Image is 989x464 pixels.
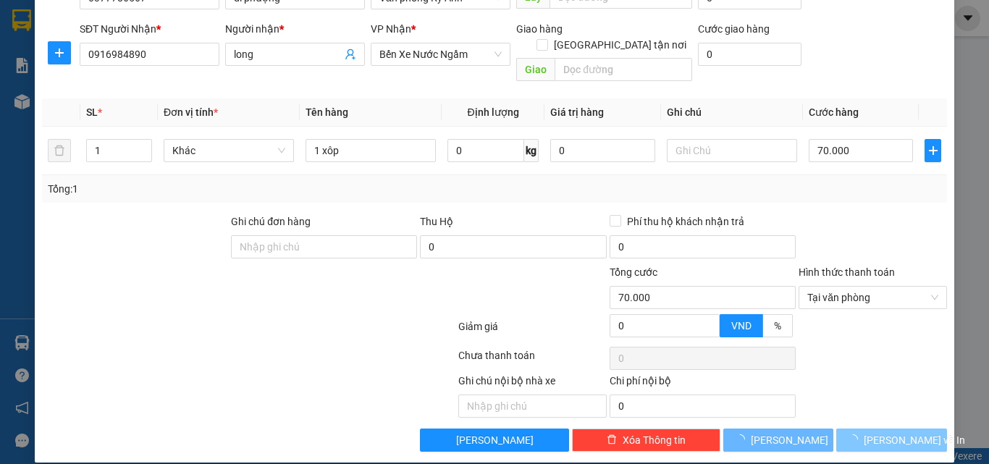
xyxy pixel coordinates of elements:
span: [PERSON_NAME] [751,432,828,448]
span: Định lượng [467,106,518,118]
button: deleteXóa Thông tin [572,429,720,452]
span: kg [524,139,539,162]
span: Phí thu hộ khách nhận trả [621,214,750,229]
span: [GEOGRAPHIC_DATA] tận nơi [548,37,692,53]
span: Giao [516,58,555,81]
div: Chi phí nội bộ [610,373,796,395]
span: Giao hàng [516,23,563,35]
input: Nhập ghi chú [458,395,607,418]
span: Tổng cước [610,266,657,278]
div: Ghi chú nội bộ nhà xe [458,373,607,395]
span: Bến Xe Nước Ngầm [379,43,502,65]
span: Cước hàng [809,106,859,118]
span: user-add [345,48,356,60]
div: Người nhận [225,21,365,37]
span: Đơn vị tính [164,106,218,118]
div: Tổng: 1 [48,181,383,197]
button: plus [48,41,71,64]
input: Ghi chú đơn hàng [231,235,417,258]
span: SL [86,106,98,118]
div: Giảm giá [457,319,608,344]
span: plus [925,145,940,156]
span: VND [731,320,752,332]
span: Xóa Thông tin [623,432,686,448]
button: [PERSON_NAME] [420,429,568,452]
span: loading [848,434,864,444]
span: loading [735,434,751,444]
div: SĐT Người Nhận [80,21,219,37]
button: plus [925,139,941,162]
button: delete [48,139,71,162]
span: Thu Hộ [420,216,453,227]
input: Ghi Chú [667,139,797,162]
button: [PERSON_NAME] [723,429,834,452]
label: Hình thức thanh toán [799,266,895,278]
span: Giá trị hàng [550,106,604,118]
th: Ghi chú [661,98,803,127]
span: VP Nhận [371,23,411,35]
input: Cước giao hàng [698,43,801,66]
span: Tên hàng [306,106,348,118]
input: VD: Bàn, Ghế [306,139,436,162]
span: delete [607,434,617,446]
button: [PERSON_NAME] và In [836,429,947,452]
input: Dọc đường [555,58,692,81]
span: [PERSON_NAME] [456,432,534,448]
span: [PERSON_NAME] và In [864,432,965,448]
input: 0 [550,139,655,162]
span: Tại văn phòng [807,287,938,308]
label: Ghi chú đơn hàng [231,216,311,227]
label: Cước giao hàng [698,23,770,35]
span: % [774,320,781,332]
div: Chưa thanh toán [457,347,608,373]
span: plus [49,47,70,59]
span: Khác [172,140,285,161]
